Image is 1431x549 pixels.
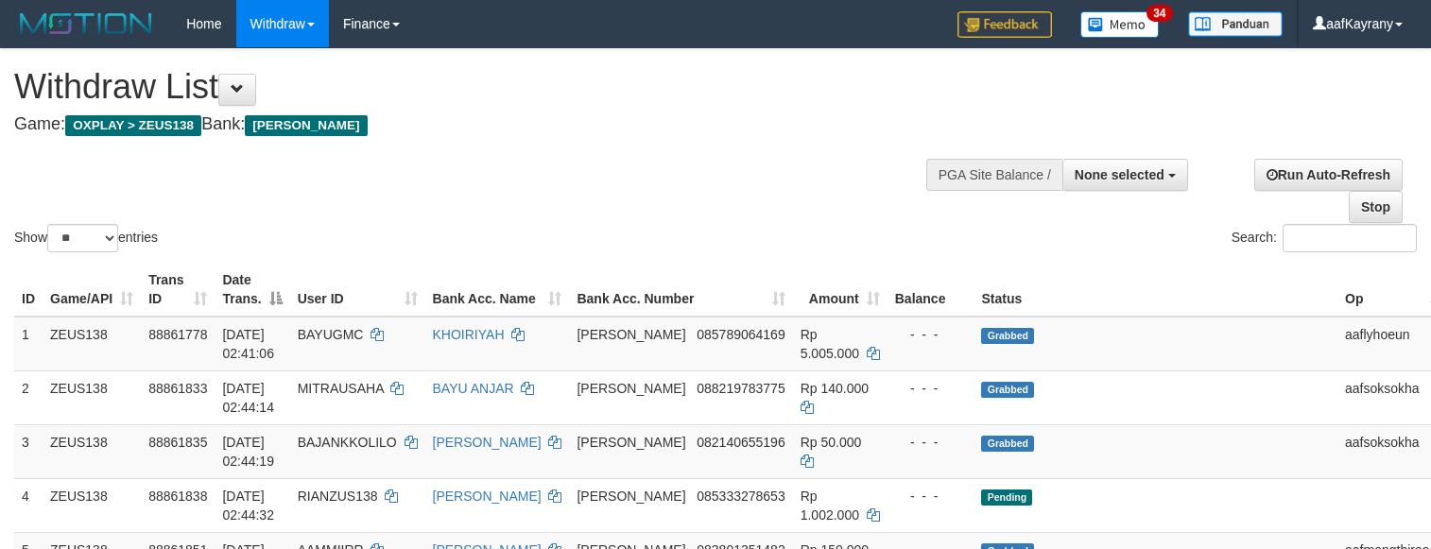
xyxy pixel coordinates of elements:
[148,489,207,504] span: 88861838
[14,224,158,252] label: Show entries
[14,478,43,532] td: 4
[433,327,505,342] a: KHOIRIYAH
[697,435,784,450] span: Copy 082140655196 to clipboard
[14,9,158,38] img: MOTION_logo.png
[47,224,118,252] select: Showentries
[981,328,1034,344] span: Grabbed
[1062,159,1188,191] button: None selected
[974,263,1337,317] th: Status
[148,435,207,450] span: 88861835
[926,159,1062,191] div: PGA Site Balance /
[222,489,274,523] span: [DATE] 02:44:32
[981,382,1034,398] span: Grabbed
[14,424,43,478] td: 3
[801,489,859,523] span: Rp 1.002.000
[298,489,378,504] span: RIANZUS138
[895,487,967,506] div: - - -
[215,263,289,317] th: Date Trans.: activate to sort column descending
[148,327,207,342] span: 88861778
[43,424,141,478] td: ZEUS138
[245,115,367,136] span: [PERSON_NAME]
[43,317,141,371] td: ZEUS138
[895,379,967,398] div: - - -
[577,327,685,342] span: [PERSON_NAME]
[888,263,974,317] th: Balance
[425,263,570,317] th: Bank Acc. Name: activate to sort column ascending
[577,489,685,504] span: [PERSON_NAME]
[43,478,141,532] td: ZEUS138
[65,115,201,136] span: OXPLAY > ZEUS138
[298,327,364,342] span: BAYUGMC
[981,489,1032,506] span: Pending
[148,381,207,396] span: 88861833
[433,435,542,450] a: [PERSON_NAME]
[697,489,784,504] span: Copy 085333278653 to clipboard
[1349,191,1403,223] a: Stop
[1232,224,1417,252] label: Search:
[1147,5,1172,22] span: 34
[793,263,888,317] th: Amount: activate to sort column ascending
[569,263,792,317] th: Bank Acc. Number: activate to sort column ascending
[43,370,141,424] td: ZEUS138
[1075,167,1164,182] span: None selected
[222,435,274,469] span: [DATE] 02:44:19
[697,381,784,396] span: Copy 088219783775 to clipboard
[298,381,384,396] span: MITRAUSAHA
[1080,11,1160,38] img: Button%20Memo.svg
[1254,159,1403,191] a: Run Auto-Refresh
[14,317,43,371] td: 1
[14,370,43,424] td: 2
[895,325,967,344] div: - - -
[1283,224,1417,252] input: Search:
[957,11,1052,38] img: Feedback.jpg
[1188,11,1283,37] img: panduan.png
[697,327,784,342] span: Copy 085789064169 to clipboard
[433,381,514,396] a: BAYU ANJAR
[14,115,935,134] h4: Game: Bank:
[43,263,141,317] th: Game/API: activate to sort column ascending
[801,381,869,396] span: Rp 140.000
[577,381,685,396] span: [PERSON_NAME]
[981,436,1034,452] span: Grabbed
[801,327,859,361] span: Rp 5.005.000
[290,263,425,317] th: User ID: activate to sort column ascending
[14,68,935,106] h1: Withdraw List
[433,489,542,504] a: [PERSON_NAME]
[298,435,397,450] span: BAJANKKOLILO
[14,263,43,317] th: ID
[222,381,274,415] span: [DATE] 02:44:14
[141,263,215,317] th: Trans ID: activate to sort column ascending
[577,435,685,450] span: [PERSON_NAME]
[222,327,274,361] span: [DATE] 02:41:06
[895,433,967,452] div: - - -
[801,435,862,450] span: Rp 50.000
